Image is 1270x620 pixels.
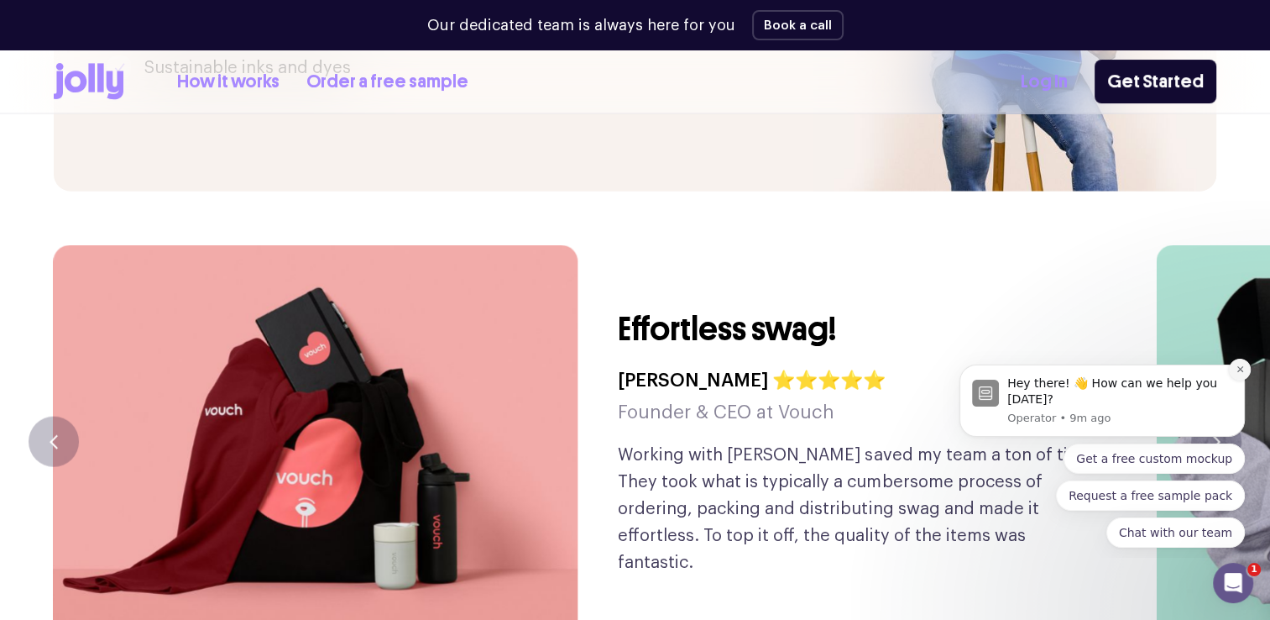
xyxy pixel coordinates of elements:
[73,25,298,58] div: Hey there! 👋 How can we help you [DATE]?
[618,307,836,351] h3: Effortless swag!
[618,442,1102,576] p: Working with [PERSON_NAME] saved my team a ton of time. They took what is typically a cumbersome ...
[1247,563,1261,576] span: 1
[1213,563,1253,603] iframe: Intercom live chat
[25,14,311,87] div: message notification from Operator, 9m ago. Hey there! 👋 How can we help you today?
[306,68,468,96] a: Order a free sample
[129,93,311,123] button: Quick reply: Get a free custom mockup
[122,130,311,160] button: Quick reply: Request a free sample pack
[73,25,298,58] div: Message content
[618,365,886,397] h4: [PERSON_NAME] ⭐⭐⭐⭐⭐
[295,8,316,30] button: Dismiss notification
[1021,68,1068,96] a: Log In
[427,14,735,37] p: Our dedicated team is always here for you
[172,167,311,197] button: Quick reply: Chat with our team
[38,29,65,56] img: Profile image for Operator
[934,350,1270,558] iframe: Intercom notifications message
[25,93,311,197] div: Quick reply options
[1095,60,1216,103] a: Get Started
[177,68,280,96] a: How it works
[73,60,298,76] p: Message from Operator, sent 9m ago
[752,10,844,40] button: Book a call
[618,397,886,428] h5: Founder & CEO at Vouch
